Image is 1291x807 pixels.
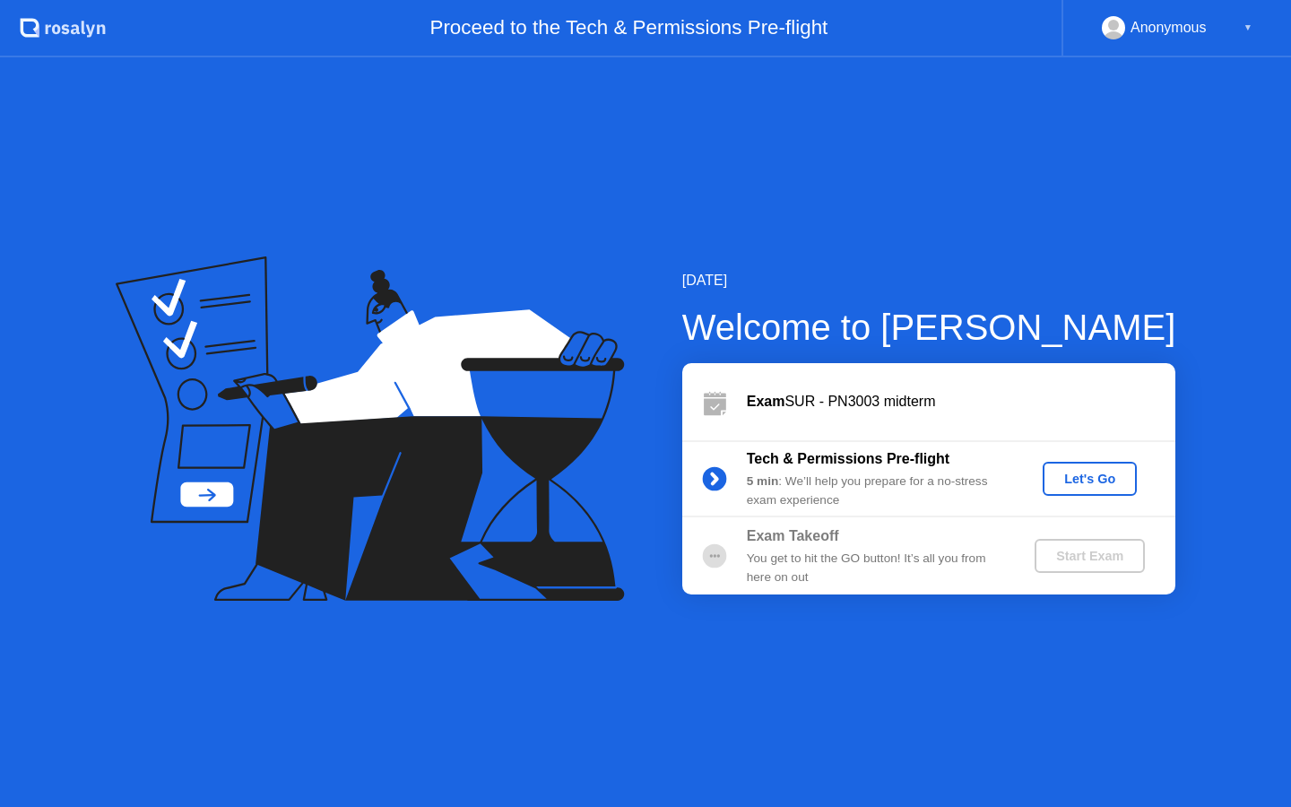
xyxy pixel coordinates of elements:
div: ▼ [1243,16,1252,39]
b: Tech & Permissions Pre-flight [747,451,949,466]
b: Exam [747,394,785,409]
div: Start Exam [1042,549,1138,563]
button: Let's Go [1043,462,1137,496]
div: [DATE] [682,270,1176,291]
div: You get to hit the GO button! It’s all you from here on out [747,550,1005,586]
div: Anonymous [1131,16,1207,39]
b: 5 min [747,474,779,488]
div: : We’ll help you prepare for a no-stress exam experience [747,473,1005,509]
div: Let's Go [1050,472,1130,486]
div: Welcome to [PERSON_NAME] [682,300,1176,354]
b: Exam Takeoff [747,528,839,543]
div: SUR - PN3003 midterm [747,391,1175,412]
button: Start Exam [1035,539,1145,573]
